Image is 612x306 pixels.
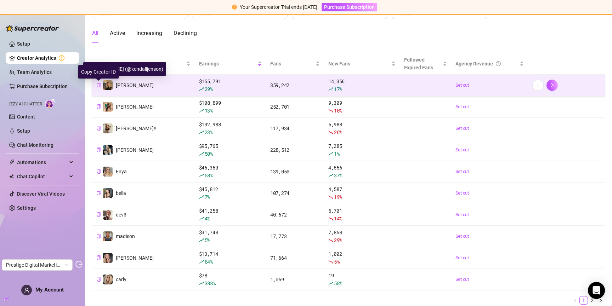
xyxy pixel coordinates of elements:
[199,173,204,178] span: rise
[334,107,342,114] span: 10 %
[328,281,333,286] span: rise
[9,101,42,108] span: Izzy AI Chatter
[116,255,154,261] span: [PERSON_NAME]
[96,126,101,131] button: Copy Creator ID
[96,169,101,174] span: copy
[270,81,320,89] div: 359,242
[334,237,342,243] span: 29 %
[455,60,518,68] div: Agency Revenue
[96,277,101,282] button: Copy Creator ID
[199,259,204,264] span: rise
[96,60,185,68] span: Name
[75,261,83,268] span: logout
[455,103,524,110] a: Set cut
[328,108,333,113] span: fall
[266,53,324,75] th: Fans
[199,207,262,223] div: $ 41,258
[96,148,101,152] span: copy
[270,189,320,197] div: 107,274
[199,99,262,115] div: $ 108,899
[328,87,333,92] span: rise
[96,255,101,260] button: Copy Creator ID
[199,281,204,286] span: rise
[455,190,524,197] a: Set cut
[205,194,210,200] span: 7 %
[546,80,558,91] button: right
[199,238,204,243] span: rise
[328,164,396,179] div: 4,656
[596,296,605,305] li: Next Page
[588,296,596,304] a: 2
[103,167,113,177] img: Enya
[270,103,320,111] div: 252,701
[6,260,68,270] span: Prestige Digital Marketing
[78,65,119,79] div: Copy Creator ID
[334,172,342,179] span: 37 %
[199,195,204,200] span: rise
[599,298,603,302] span: right
[96,169,101,174] button: Copy Creator ID
[328,60,390,68] span: New Fans
[45,98,56,108] img: AI Chatter
[328,207,396,223] div: 5,701
[199,108,204,113] span: rise
[103,231,113,241] img: madison
[96,190,101,196] button: Copy Creator ID
[96,277,101,282] span: copy
[404,56,441,71] span: Followed Expired Fans
[17,69,52,75] a: Team Analytics
[205,215,210,222] span: 4 %
[550,83,555,88] span: right
[17,52,74,64] a: Creator Analytics exclamation-circle
[96,126,101,131] span: copy
[96,233,101,239] button: Copy Creator ID
[199,164,262,179] div: $ 46,360
[588,282,605,299] div: Open Intercom Messenger
[334,258,339,265] span: 5 %
[324,53,400,75] th: New Fans
[103,188,113,198] img: bella
[116,104,154,110] span: [PERSON_NAME]
[270,211,320,219] div: 40,672
[17,114,35,120] a: Content
[96,212,101,217] span: copy
[334,194,342,200] span: 19 %
[199,142,262,158] div: $ 95,765
[116,126,157,131] span: [PERSON_NAME]!!
[455,125,524,132] a: Set cut
[103,80,113,90] img: kendall
[92,29,98,37] div: All
[270,254,320,262] div: 71,664
[9,160,15,165] span: thunderbolt
[103,210,113,220] img: dev!!
[96,234,101,238] span: copy
[328,259,333,264] span: fall
[596,296,605,305] button: right
[334,215,342,222] span: 14 %
[205,172,213,179] span: 58 %
[455,276,524,283] a: Set cut
[571,296,579,305] button: left
[205,86,213,92] span: 29 %
[322,4,377,10] a: Purchase Subscription
[334,280,342,287] span: 58 %
[324,4,375,10] span: Purchase Subscription
[96,82,101,88] button: Copy Creator ID
[455,82,524,89] a: Set cut
[573,298,577,302] span: left
[17,128,30,134] a: Setup
[24,288,29,293] span: user
[455,254,524,261] a: Set cut
[195,53,266,75] th: Earnings
[96,83,101,87] span: copy
[199,272,262,287] div: $ 78
[96,147,101,152] button: Copy Creator ID
[328,229,396,244] div: 7,860
[270,125,320,132] div: 117,934
[535,83,540,88] span: more
[17,157,67,168] span: Automations
[334,86,342,92] span: 17 %
[92,53,195,75] th: Name
[328,142,396,158] div: 7,285
[174,29,197,37] div: Declining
